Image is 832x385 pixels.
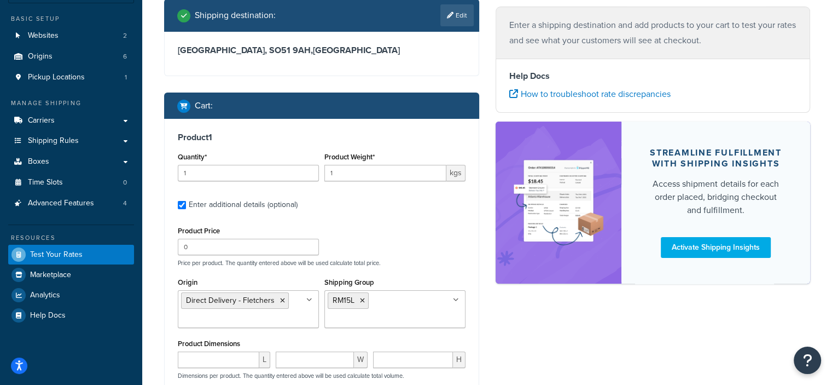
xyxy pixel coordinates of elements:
span: Help Docs [30,311,66,320]
a: Activate Shipping Insights [661,237,771,258]
div: Enter additional details (optional) [189,197,298,212]
span: Shipping Rules [28,136,79,146]
span: Pickup Locations [28,73,85,82]
span: Direct Delivery - Fletchers [186,295,275,306]
a: Marketplace [8,265,134,285]
a: Help Docs [8,306,134,325]
h3: [GEOGRAPHIC_DATA], SO51 9AH , [GEOGRAPHIC_DATA] [178,45,466,56]
div: Streamline Fulfillment with Shipping Insights [648,147,784,169]
span: Time Slots [28,178,63,187]
h4: Help Docs [509,70,797,83]
span: 1 [125,73,127,82]
a: Shipping Rules [8,131,134,151]
div: Basic Setup [8,14,134,24]
a: Websites2 [8,26,134,46]
span: H [453,352,466,368]
button: Open Resource Center [794,347,821,374]
p: Dimensions per product. The quantity entered above will be used calculate total volume. [175,372,404,380]
span: W [354,352,368,368]
span: 4 [123,199,127,208]
p: Enter a shipping destination and add products to your cart to test your rates and see what your c... [509,18,797,48]
span: Test Your Rates [30,250,83,260]
li: Origins [8,47,134,67]
a: Analytics [8,285,134,305]
div: Manage Shipping [8,99,134,108]
li: Websites [8,26,134,46]
li: Pickup Locations [8,67,134,88]
label: Origin [178,278,197,286]
span: Analytics [30,291,60,300]
input: 0.00 [324,165,446,181]
span: Websites [28,31,59,41]
a: Test Your Rates [8,245,134,265]
a: Boxes [8,152,134,172]
a: Carriers [8,111,134,131]
p: Price per product. The quantity entered above will be used calculate total price. [175,259,468,267]
label: Product Dimensions [178,340,240,348]
h2: Cart : [195,101,213,111]
span: Advanced Features [28,199,94,208]
span: 0 [123,178,127,187]
a: How to troubleshoot rate discrepancies [509,88,671,100]
a: Origins6 [8,47,134,67]
span: 6 [123,52,127,61]
span: 2 [123,31,127,41]
span: Carriers [28,116,55,125]
a: Edit [440,4,474,26]
h3: Product 1 [178,132,466,143]
label: Shipping Group [324,278,374,286]
label: Product Weight* [324,153,375,161]
div: Access shipment details for each order placed, bridging checkout and fulfillment. [648,177,784,217]
li: Advanced Features [8,193,134,214]
span: Boxes [28,157,49,166]
a: Pickup Locations1 [8,67,134,88]
img: feature-image-si-e24932ea9b9fcd0ff835db86be1ff8d589347e8876e1638d903ea230a36726be.png [512,138,605,267]
span: kgs [446,165,466,181]
span: Marketplace [30,271,71,280]
li: Time Slots [8,173,134,193]
div: Resources [8,233,134,243]
h2: Shipping destination : [195,10,276,20]
a: Advanced Features4 [8,193,134,214]
span: L [259,352,270,368]
a: Time Slots0 [8,173,134,193]
span: RM15L [333,295,354,306]
input: Enter additional details (optional) [178,201,186,209]
label: Product Price [178,227,220,235]
label: Quantity* [178,153,207,161]
input: 0 [178,165,319,181]
span: Origins [28,52,53,61]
